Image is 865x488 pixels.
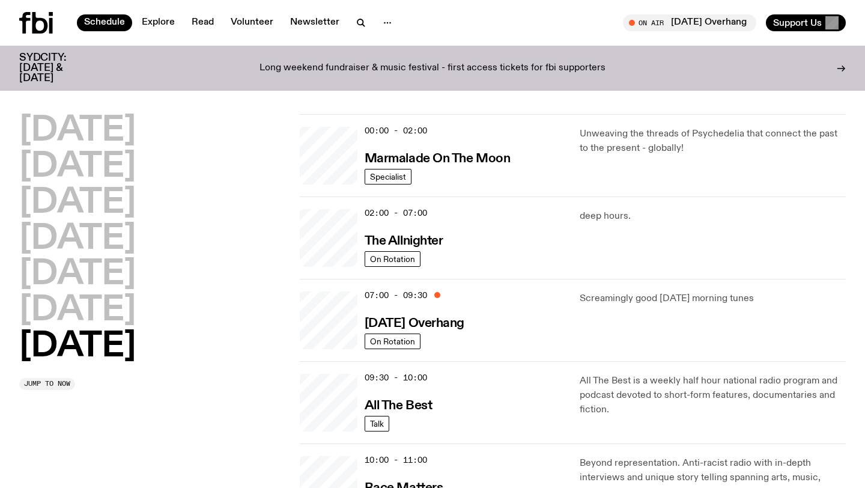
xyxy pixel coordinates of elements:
p: Long weekend fundraiser & music festival - first access tickets for fbi supporters [259,63,605,74]
span: 00:00 - 02:00 [365,125,427,136]
button: On Air[DATE] Overhang [623,14,756,31]
button: [DATE] [19,186,136,220]
button: Support Us [766,14,846,31]
button: Jump to now [19,378,75,390]
span: Specialist [370,172,406,181]
a: [DATE] Overhang [365,315,464,330]
p: Screamingly good [DATE] morning tunes [580,291,846,306]
button: [DATE] [19,114,136,148]
a: On Rotation [365,334,420,349]
a: Read [184,14,221,31]
a: Explore [135,14,182,31]
button: [DATE] [19,258,136,291]
p: Unweaving the threads of Psychedelia that connect the past to the present - globally! [580,127,846,156]
p: deep hours. [580,209,846,224]
span: 07:00 - 09:30 [365,290,427,301]
span: On Rotation [370,337,415,346]
span: 02:00 - 07:00 [365,207,427,219]
h3: All The Best [365,400,432,412]
p: All The Best is a weekly half hour national radio program and podcast devoted to short-form featu... [580,374,846,417]
span: 10:00 - 11:00 [365,454,427,466]
span: Talk [370,419,384,428]
a: Marmalade On The Moon [365,150,511,165]
button: [DATE] [19,330,136,364]
a: Tommy - Persian Rug [300,127,357,185]
a: On Rotation [365,251,420,267]
a: Schedule [77,14,132,31]
a: Newsletter [283,14,347,31]
button: [DATE] [19,222,136,256]
button: [DATE] [19,294,136,328]
h3: SYDCITY: [DATE] & [DATE] [19,53,96,84]
a: Specialist [365,169,411,185]
h3: The Allnighter [365,235,443,248]
a: Talk [365,416,389,432]
span: 09:30 - 10:00 [365,372,427,383]
h3: Marmalade On The Moon [365,153,511,165]
button: [DATE] [19,150,136,184]
a: Volunteer [223,14,281,31]
h3: [DATE] Overhang [365,317,464,330]
span: Support Us [773,17,822,28]
a: All The Best [365,397,432,412]
span: On Rotation [370,254,415,263]
span: Jump to now [24,380,70,387]
a: The Allnighter [365,233,443,248]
